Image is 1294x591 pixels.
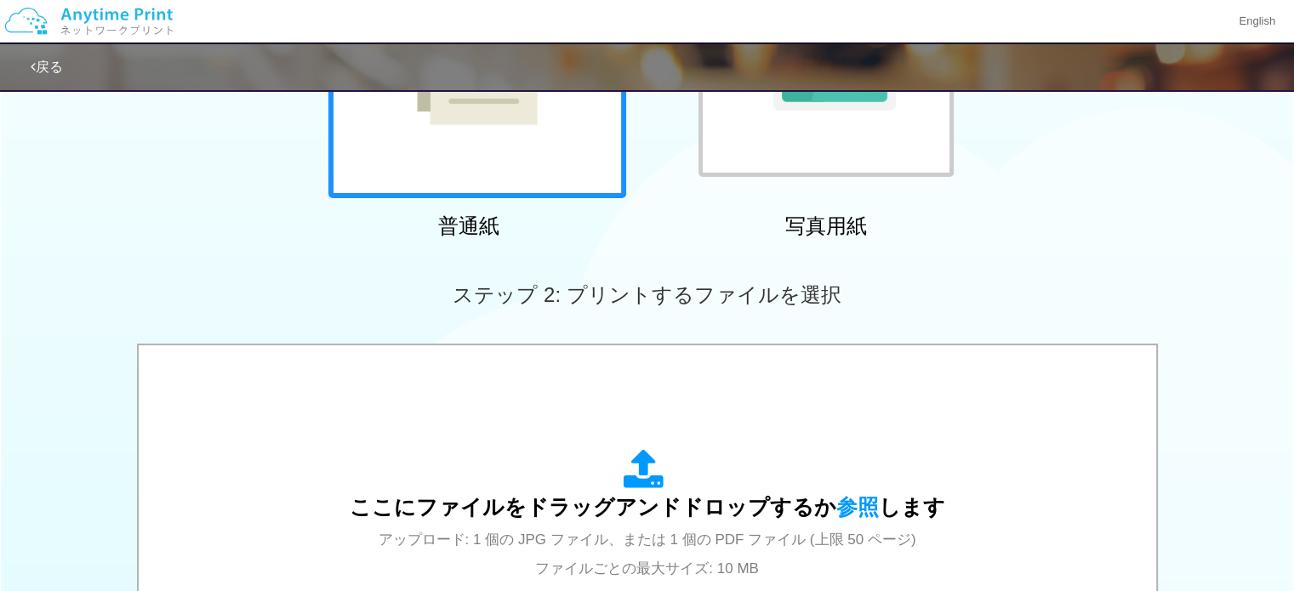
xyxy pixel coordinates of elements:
span: アップロード: 1 個の JPG ファイル、または 1 個の PDF ファイル (上限 50 ページ) ファイルごとの最大サイズ: 10 MB [379,531,916,577]
span: ステップ 2: プリントするファイルを選択 [453,283,841,306]
h2: 普通紙 [320,215,618,237]
span: 参照 [836,495,879,519]
h2: 写真用紙 [677,215,975,237]
a: 戻る [31,60,63,74]
span: ここにファイルをドラッグアンドドロップするか します [350,495,945,519]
